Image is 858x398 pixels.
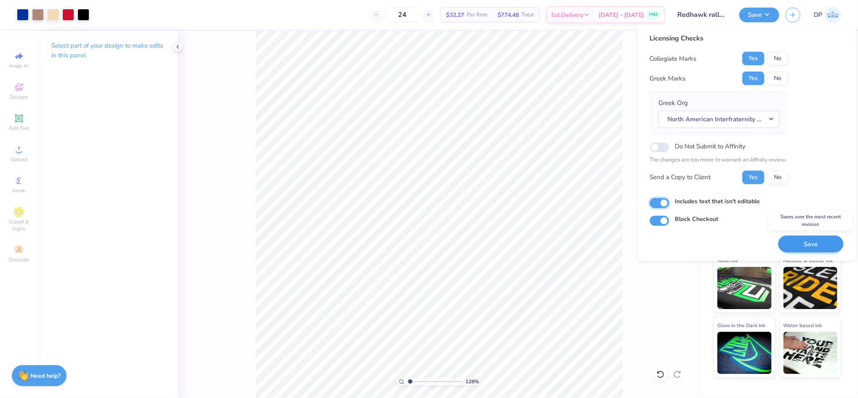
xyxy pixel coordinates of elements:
img: Neon Ink [717,267,772,309]
img: Darlene Padilla [825,7,841,23]
button: Yes [743,170,764,184]
span: Designs [10,94,28,100]
div: Greek Marks [650,73,686,83]
label: Greek Org [659,98,688,108]
input: Untitled Design [671,6,733,23]
p: Select part of your design to make edits in this panel [51,41,164,60]
button: No [768,52,788,65]
span: Greek [13,187,26,194]
span: Upload [11,156,27,163]
span: Clipart & logos [4,218,34,232]
span: Glow in the Dark Ink [717,321,765,330]
label: Do Not Submit to Affinity [675,141,746,152]
strong: Need help? [31,372,61,380]
button: Save [778,235,844,253]
span: Add Text [9,125,29,132]
input: – – [386,7,419,22]
span: Total [521,11,534,19]
div: Send a Copy to Client [650,172,711,182]
div: Collegiate Marks [650,54,697,63]
button: No [768,72,788,85]
img: Metallic & Glitter Ink [783,267,838,309]
button: Yes [743,72,764,85]
img: Water based Ink [783,332,838,374]
div: Licensing Checks [650,33,788,43]
label: Includes text that isn't editable [675,196,760,205]
span: Est. Delivery [551,11,583,19]
span: Per Item [467,11,487,19]
div: Saves over the most recent revision [769,211,853,231]
button: Yes [743,52,764,65]
span: $32.27 [446,11,464,19]
a: DP [814,7,841,23]
p: The changes are too minor to warrant an Affinity review. [650,156,788,164]
button: Save [739,8,779,22]
span: $774.48 [497,11,519,19]
span: FREE [649,12,658,18]
span: Decorate [9,256,29,263]
span: Image AI [9,62,29,69]
button: North American Interfraternity Conference [659,110,779,128]
span: 128 % [465,378,479,385]
img: Glow in the Dark Ink [717,332,772,374]
span: [DATE] - [DATE] [599,11,644,19]
span: DP [814,10,823,20]
label: Block Checkout [675,214,719,223]
button: No [768,170,788,184]
span: Water based Ink [783,321,822,330]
